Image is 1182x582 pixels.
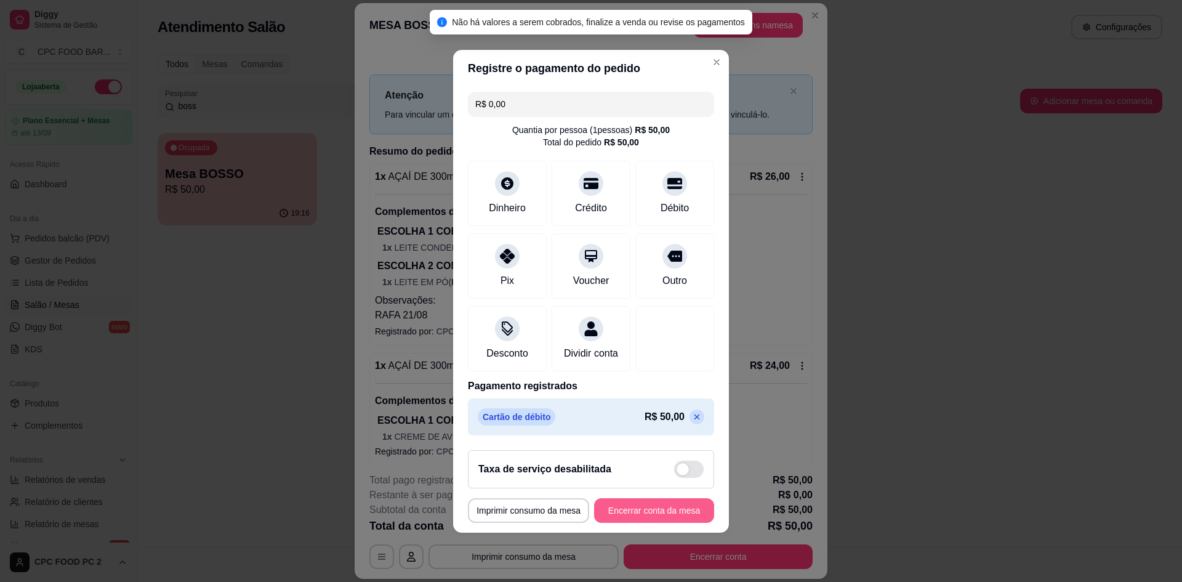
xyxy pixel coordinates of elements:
div: R$ 50,00 [635,124,670,136]
p: R$ 50,00 [645,410,685,424]
div: Quantia por pessoa ( 1 pessoas) [512,124,670,136]
div: Total do pedido [543,136,639,148]
span: Não há valores a serem cobrados, finalize a venda ou revise os pagamentos [452,17,745,27]
header: Registre o pagamento do pedido [453,50,729,87]
div: Dividir conta [564,346,618,361]
button: Close [707,52,726,72]
div: Dinheiro [489,201,526,216]
div: Desconto [486,346,528,361]
h2: Taxa de serviço desabilitada [478,462,611,477]
input: Ex.: hambúrguer de cordeiro [475,92,707,116]
div: Voucher [573,273,609,288]
div: Pix [501,273,514,288]
div: Crédito [575,201,607,216]
button: Encerrar conta da mesa [594,498,714,523]
div: Débito [661,201,689,216]
p: Pagamento registrados [468,379,714,394]
div: R$ 50,00 [604,136,639,148]
span: info-circle [437,17,447,27]
button: Imprimir consumo da mesa [468,498,589,523]
div: Outro [662,273,687,288]
p: Cartão de débito [478,408,555,426]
